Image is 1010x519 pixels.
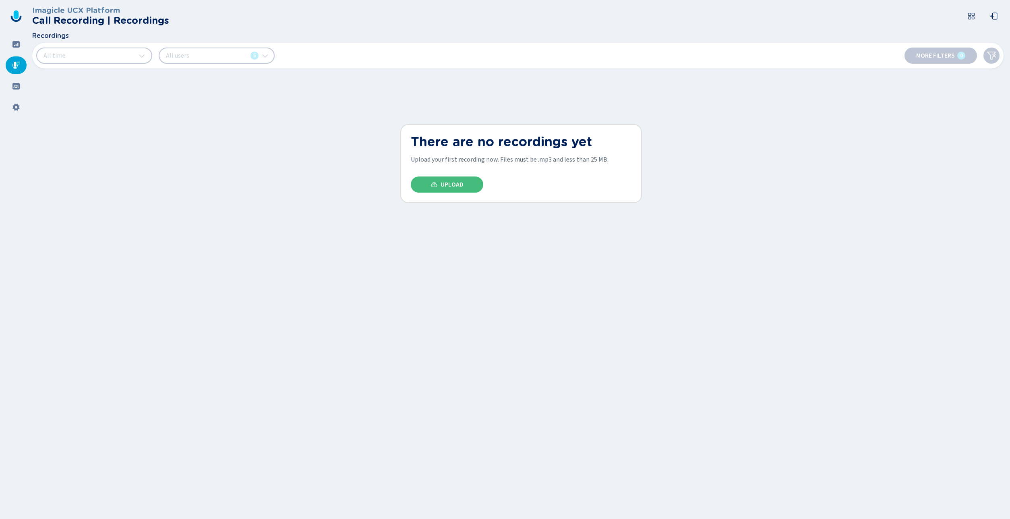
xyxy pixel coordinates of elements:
[6,35,27,53] div: Dashboard
[431,181,437,188] svg: cloud-upload
[32,6,169,15] h3: Imagicle UCX Platform
[12,82,20,90] svg: groups-filled
[990,12,998,20] svg: box-arrow-left
[441,181,464,188] span: Upload
[916,52,955,59] span: More filters
[411,156,608,164] span: Upload your first recording now. Files must be .mp3 and less than 25 MB.
[12,40,20,48] svg: dashboard-filled
[987,51,996,60] svg: funnel-disabled
[32,15,169,26] h2: Call Recording | Recordings
[960,52,963,59] span: 0
[6,98,27,116] div: Settings
[411,135,631,149] h1: There are no recordings yet
[983,48,1000,64] button: Clear filters
[36,48,152,64] button: All time
[6,56,27,74] div: Recordings
[411,176,483,193] button: Upload
[139,52,145,59] svg: chevron-down
[12,61,20,69] svg: mic-fill
[43,52,66,59] span: All time
[32,32,69,39] span: Recordings
[904,48,977,64] button: More filters0
[6,77,27,95] div: Groups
